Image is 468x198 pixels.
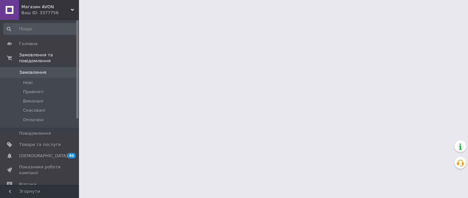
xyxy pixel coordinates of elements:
div: Ваш ID: 3377756 [21,10,79,16]
span: Замовлення та повідомлення [19,52,79,64]
span: 46 [67,153,76,158]
span: Нові [23,80,33,86]
span: Скасовані [23,107,45,113]
span: Прийняті [23,89,43,95]
span: Оплачені [23,117,44,123]
span: Товари та послуги [19,142,61,148]
input: Пошук [3,23,78,35]
span: Повідомлення [19,130,51,136]
span: Головна [19,41,38,47]
span: Відгуки [19,182,36,187]
span: Магазин AVON [21,4,71,10]
span: [DEMOGRAPHIC_DATA] [19,153,68,159]
span: Замовлення [19,70,46,75]
span: Виконані [23,98,43,104]
span: Показники роботи компанії [19,164,61,176]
